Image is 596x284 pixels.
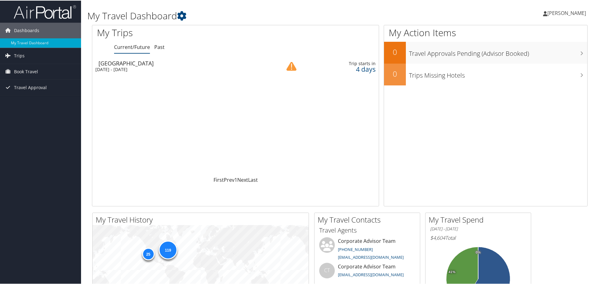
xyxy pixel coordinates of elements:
div: 119 [158,240,177,259]
a: 0Travel Approvals Pending (Advisor Booked) [384,41,587,63]
li: Corporate Advisor Team [316,237,418,262]
a: Next [237,176,248,183]
h3: Travel Approvals Pending (Advisor Booked) [409,46,587,57]
a: First [214,176,224,183]
tspan: 41% [449,270,455,273]
img: alert-flat-solid-caution.png [286,61,296,71]
span: Book Travel [14,63,38,79]
a: Prev [224,176,234,183]
div: Trip starts in [315,60,376,66]
div: CT [319,262,335,278]
a: [PERSON_NAME] [543,3,592,22]
span: Trips [14,47,25,63]
span: $4,604 [430,234,445,241]
div: [DATE] - [DATE] [95,66,265,72]
h1: My Trips [97,26,255,39]
span: [PERSON_NAME] [547,9,586,16]
div: 25 [142,247,154,259]
h2: My Travel History [96,214,309,224]
span: Travel Approval [14,79,47,95]
a: [PHONE_NUMBER] [338,246,373,252]
h1: My Action Items [384,26,587,39]
h2: 0 [384,46,406,57]
div: [GEOGRAPHIC_DATA] [99,60,268,65]
h3: Trips Missing Hotels [409,67,587,79]
a: 0Trips Missing Hotels [384,63,587,85]
a: [EMAIL_ADDRESS][DOMAIN_NAME] [338,254,404,259]
h6: Total [430,234,526,241]
a: 1 [234,176,237,183]
li: Corporate Advisor Team [316,262,418,282]
h3: Travel Agents [319,225,415,234]
a: [EMAIL_ADDRESS][DOMAIN_NAME] [338,271,404,277]
tspan: 0% [476,250,481,254]
a: Last [248,176,258,183]
div: 4 days [315,66,376,71]
a: Current/Future [114,43,150,50]
h2: My Travel Contacts [318,214,420,224]
span: Dashboards [14,22,39,38]
h2: My Travel Spend [429,214,531,224]
img: airportal-logo.png [14,4,76,19]
h1: My Travel Dashboard [87,9,424,22]
h2: 0 [384,68,406,79]
a: Past [154,43,165,50]
h6: [DATE] - [DATE] [430,225,526,231]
